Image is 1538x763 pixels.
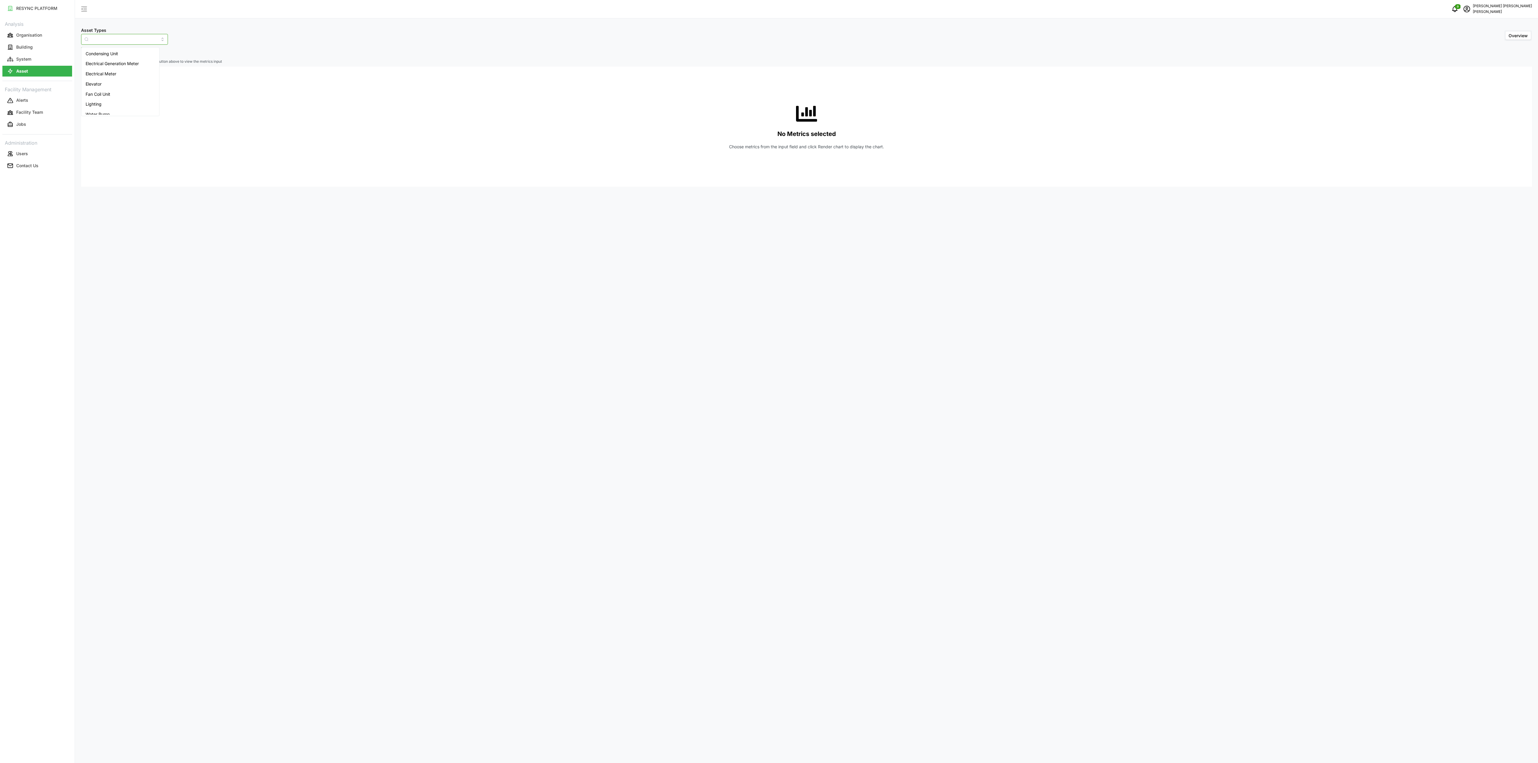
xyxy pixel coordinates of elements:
[16,56,31,62] p: System
[2,95,72,106] button: Alerts
[2,160,72,172] a: Contact Us
[86,71,116,77] span: Electrical Meter
[2,2,72,14] a: RESYNC PLATFORM
[16,163,38,169] p: Contact Us
[86,60,139,67] span: Electrical Generation Meter
[2,30,72,41] button: Organisation
[2,148,72,159] button: Users
[86,81,102,87] span: Elevator
[777,129,836,139] p: No Metrics selected
[16,151,28,157] p: Users
[86,111,110,118] span: Water Pump
[2,107,72,119] a: Facility Team
[16,97,28,103] p: Alerts
[1509,33,1528,38] span: Overview
[2,53,72,65] a: System
[1449,3,1461,15] button: notifications
[2,119,72,131] a: Jobs
[86,50,118,57] span: Condensing Unit
[1473,3,1532,9] p: [PERSON_NAME] [PERSON_NAME]
[1461,3,1473,15] button: schedule
[16,5,57,11] p: RESYNC PLATFORM
[16,68,28,74] p: Asset
[2,66,72,77] button: Asset
[1473,9,1532,15] p: [PERSON_NAME]
[16,121,26,127] p: Jobs
[729,144,884,150] p: Choose metrics from the input field and click Render chart to display the chart.
[16,32,42,38] p: Organisation
[2,19,72,28] p: Analysis
[2,85,72,93] p: Facility Management
[2,119,72,130] button: Jobs
[2,95,72,107] a: Alerts
[86,101,102,107] span: Lighting
[16,44,33,50] p: Building
[16,109,43,115] p: Facility Team
[2,160,72,171] button: Contact Us
[2,3,72,14] button: RESYNC PLATFORM
[1457,5,1459,9] span: 0
[2,42,72,53] button: Building
[2,148,72,160] a: Users
[2,107,72,118] button: Facility Team
[2,54,72,65] button: System
[2,65,72,77] a: Asset
[2,41,72,53] a: Building
[86,91,110,98] span: Fan Coil Unit
[2,29,72,41] a: Organisation
[81,27,106,34] label: Asset Types
[81,59,1532,64] p: Select items in the 'Select Locations/Assets' button above to view the metrics input
[2,138,72,147] p: Administration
